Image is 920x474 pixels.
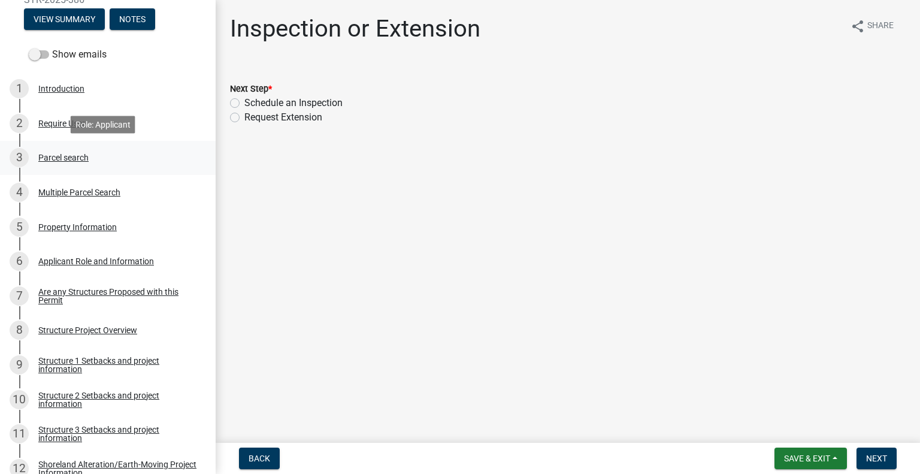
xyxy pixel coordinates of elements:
div: Applicant Role and Information [38,257,154,265]
span: Share [867,19,894,34]
div: 3 [10,148,29,167]
button: Notes [110,8,155,30]
i: share [851,19,865,34]
span: Save & Exit [784,454,830,463]
div: 5 [10,218,29,237]
div: 4 [10,183,29,202]
div: Structure 2 Setbacks and project information [38,391,196,408]
label: Request Extension [244,110,322,125]
span: Next [866,454,887,463]
div: 8 [10,321,29,340]
div: Role: Applicant [71,116,135,133]
button: Back [239,448,280,469]
h1: Inspection or Extension [230,14,480,43]
div: Structure 3 Setbacks and project information [38,425,196,442]
button: Save & Exit [774,448,847,469]
div: Structure 1 Setbacks and project information [38,357,196,373]
label: Show emails [29,47,107,62]
div: 9 [10,355,29,375]
div: 2 [10,114,29,133]
div: Multiple Parcel Search [38,188,120,197]
div: Parcel search [38,153,89,162]
div: Require User [38,119,85,128]
div: 6 [10,252,29,271]
div: 1 [10,79,29,98]
button: View Summary [24,8,105,30]
div: Property Information [38,223,117,231]
wm-modal-confirm: Notes [110,16,155,25]
div: Structure Project Overview [38,326,137,334]
div: 11 [10,424,29,443]
button: Next [857,448,897,469]
label: Schedule an Inspection [244,96,343,110]
div: Introduction [38,84,84,93]
div: 7 [10,286,29,306]
div: 10 [10,390,29,409]
button: shareShare [841,14,903,38]
wm-modal-confirm: Summary [24,16,105,25]
label: Next Step [230,85,272,93]
span: Back [249,454,270,463]
div: Are any Structures Proposed with this Permit [38,288,196,304]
